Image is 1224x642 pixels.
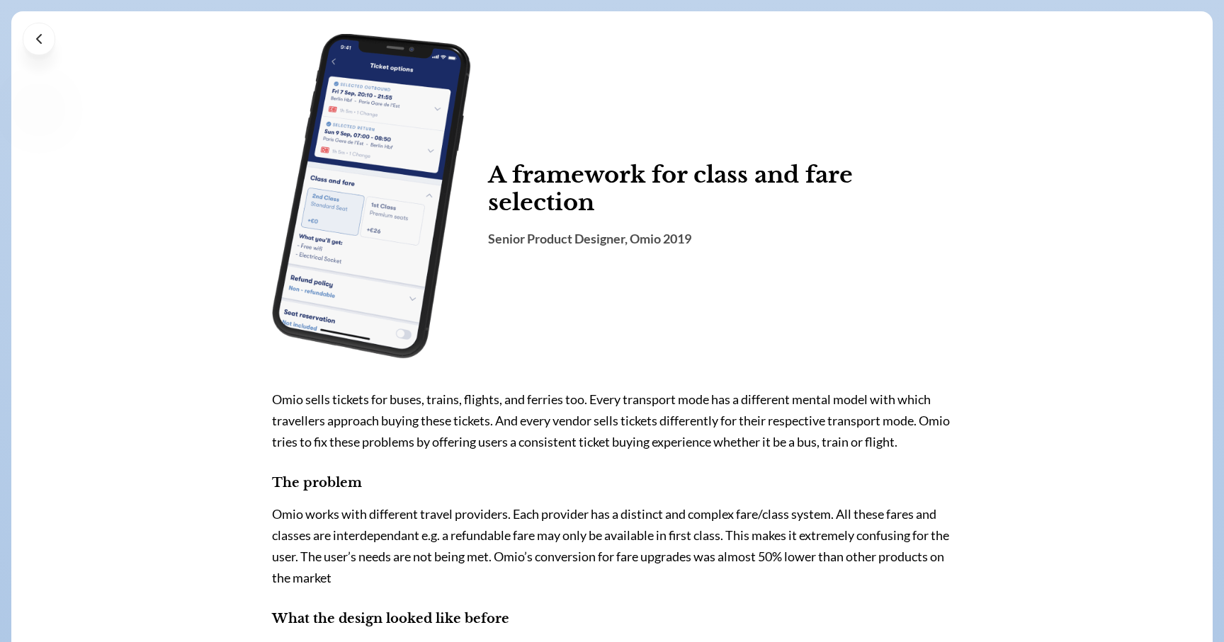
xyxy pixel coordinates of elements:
[272,34,471,359] img: header image
[272,389,952,452] p: Omio sells tickets for buses, trains, flights, and ferries too. Every transport mode has a differ...
[488,161,935,216] h1: A framework for class and fare selection
[272,611,952,626] h6: What the design looked like before
[488,231,935,246] p: Senior Product Designer, Omio 2019
[272,503,952,588] p: Omio works with different travel providers. Each provider has a distinct and complex fare/class s...
[272,475,952,491] h6: The problem
[30,23,47,55] img: back icon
